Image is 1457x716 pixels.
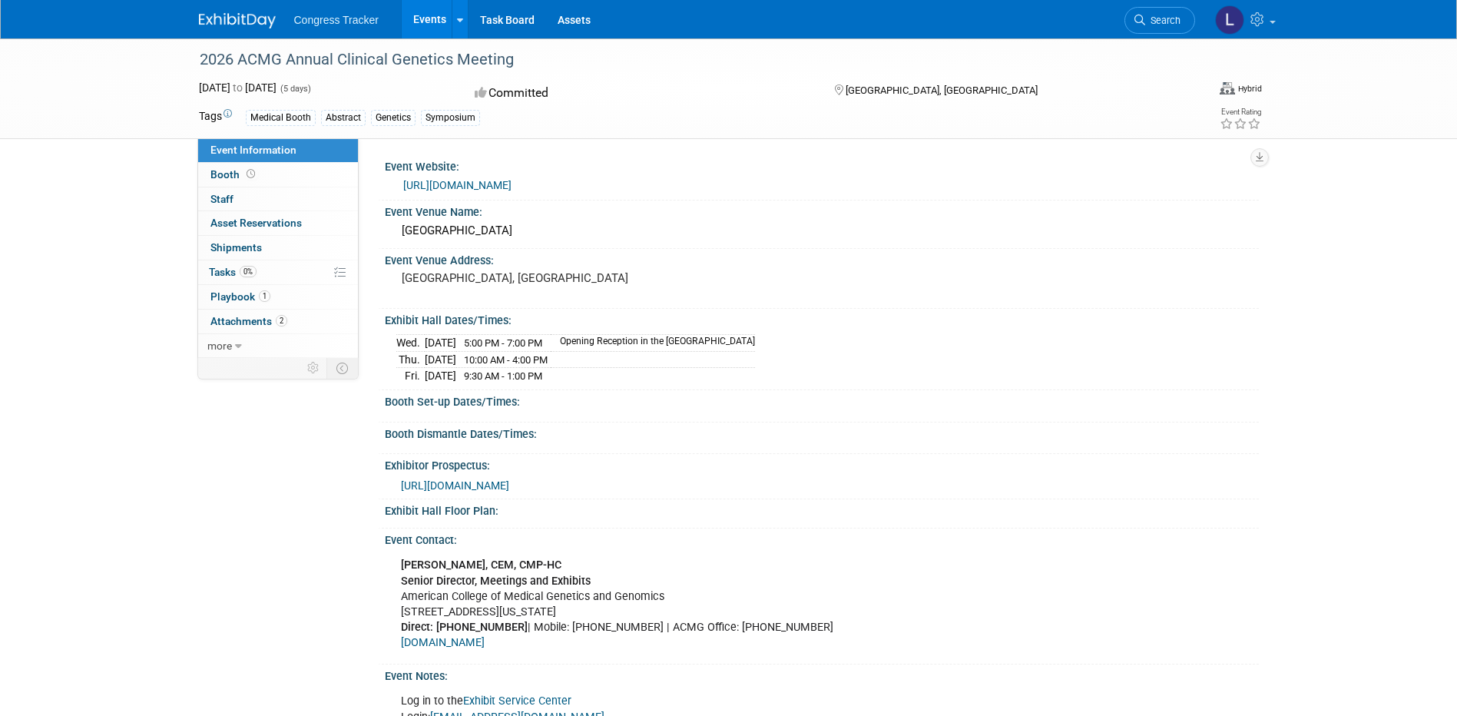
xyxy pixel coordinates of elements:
[240,266,257,277] span: 0%
[199,108,232,126] td: Tags
[385,665,1259,684] div: Event Notes:
[385,309,1259,328] div: Exhibit Hall Dates/Times:
[199,81,276,94] span: [DATE] [DATE]
[210,168,258,181] span: Booth
[276,315,287,327] span: 2
[1145,15,1181,26] span: Search
[401,636,485,649] a: [DOMAIN_NAME]
[371,110,416,126] div: Genetics
[396,368,425,384] td: Fri.
[385,454,1259,473] div: Exhibitor Prospectus:
[385,249,1259,268] div: Event Venue Address:
[209,266,257,278] span: Tasks
[464,354,548,366] span: 10:00 AM - 4:00 PM
[279,84,311,94] span: (5 days)
[401,621,528,634] b: Direct: [PHONE_NUMBER]
[198,285,358,309] a: Playbook1
[198,236,358,260] a: Shipments
[385,155,1259,174] div: Event Website:
[425,368,456,384] td: [DATE]
[385,423,1259,442] div: Booth Dismantle Dates/Times:
[210,290,270,303] span: Playbook
[300,358,327,378] td: Personalize Event Tab Strip
[198,138,358,162] a: Event Information
[198,163,358,187] a: Booth
[210,241,262,254] span: Shipments
[198,260,358,284] a: Tasks0%
[464,370,542,382] span: 9:30 AM - 1:00 PM
[385,499,1259,519] div: Exhibit Hall Floor Plan:
[385,201,1259,220] div: Event Venue Name:
[1220,108,1261,116] div: Event Rating
[401,575,591,588] b: Senior Director, Meetings and Exhibits
[396,351,425,368] td: Thu.
[294,14,379,26] span: Congress Tracker
[464,337,542,349] span: 5:00 PM - 7:00 PM
[210,217,302,229] span: Asset Reservations
[210,193,233,205] span: Staff
[425,335,456,352] td: [DATE]
[403,179,512,191] a: [URL][DOMAIN_NAME]
[421,110,480,126] div: Symposium
[321,110,366,126] div: Abstract
[259,290,270,302] span: 1
[1104,80,1263,103] div: Event Format
[385,390,1259,409] div: Booth Set-up Dates/Times:
[199,13,276,28] img: ExhibitDay
[463,694,571,708] a: Exhibit Service Center
[246,110,316,126] div: Medical Booth
[470,80,810,107] div: Committed
[401,479,509,492] a: [URL][DOMAIN_NAME]
[401,559,561,572] b: [PERSON_NAME], CEM, CMP-HC
[846,85,1038,96] span: [GEOGRAPHIC_DATA], [GEOGRAPHIC_DATA]
[1237,83,1262,94] div: Hybrid
[207,340,232,352] span: more
[198,334,358,358] a: more
[402,271,732,285] pre: [GEOGRAPHIC_DATA], [GEOGRAPHIC_DATA]
[1220,80,1262,95] div: Event Format
[396,335,425,352] td: Wed.
[194,46,1172,74] div: 2026 ACMG Annual Clinical Genetics Meeting
[425,351,456,368] td: [DATE]
[210,144,296,156] span: Event Information
[243,168,258,180] span: Booth not reserved yet
[198,187,358,211] a: Staff
[385,529,1259,548] div: Event Contact:
[1124,7,1195,34] a: Search
[210,315,287,327] span: Attachments
[198,211,358,235] a: Asset Reservations
[551,335,755,352] td: Opening Reception in the [GEOGRAPHIC_DATA]
[1215,5,1244,35] img: Lynne McPherson
[198,310,358,333] a: Attachments2
[326,358,358,378] td: Toggle Event Tabs
[1220,82,1235,94] img: Format-Hybrid.png
[390,550,1088,658] div: American College of Medical Genetics and Genomics [STREET_ADDRESS][US_STATE] | Mobile: [PHONE_NUM...
[396,219,1247,243] div: [GEOGRAPHIC_DATA]
[230,81,245,94] span: to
